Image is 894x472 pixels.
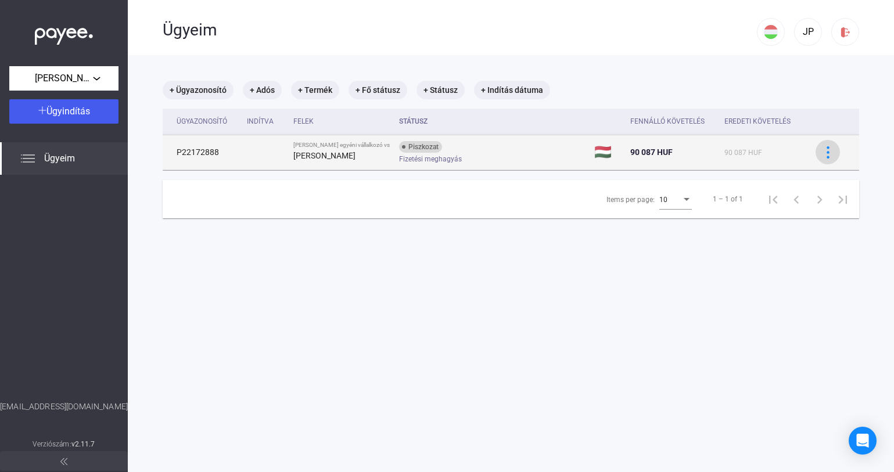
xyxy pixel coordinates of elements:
img: logout-red [839,26,852,38]
button: Ügyindítás [9,99,119,124]
div: JP [798,25,818,39]
div: Open Intercom Messenger [849,427,877,455]
img: HU [764,25,778,39]
button: more-blue [816,140,840,164]
span: Ügyeim [44,152,75,165]
img: plus-white.svg [38,106,46,114]
span: 10 [659,196,667,204]
img: more-blue [822,146,834,158]
button: Next page [808,188,831,211]
div: 1 – 1 of 1 [713,192,743,206]
div: [PERSON_NAME] egyéni vállalkozó vs [293,142,390,149]
th: Státusz [394,109,589,135]
mat-select: Items per page: [659,192,692,206]
div: Eredeti követelés [724,114,791,128]
img: list.svg [21,152,35,165]
button: Previous page [785,188,808,211]
div: Felek [293,114,390,128]
span: Fizetési meghagyás [399,152,462,166]
span: Ügyindítás [46,106,90,117]
mat-chip: + Ügyazonosító [163,81,234,99]
div: Indítva [247,114,284,128]
button: HU [757,18,785,46]
span: [PERSON_NAME] egyéni vállalkozó [35,71,93,85]
button: logout-red [831,18,859,46]
strong: v2.11.7 [71,440,95,448]
button: First page [762,188,785,211]
div: Fennálló követelés [630,114,705,128]
div: Ügyazonosító [177,114,238,128]
div: Items per page: [606,193,655,207]
mat-chip: + Indítás dátuma [474,81,550,99]
div: Ügyazonosító [177,114,227,128]
button: Last page [831,188,854,211]
button: [PERSON_NAME] egyéni vállalkozó [9,66,119,91]
td: 🇭🇺 [590,135,616,170]
button: JP [794,18,822,46]
div: Fennálló követelés [630,114,715,128]
div: Eredeti követelés [724,114,801,128]
div: Felek [293,114,314,128]
mat-chip: + Adós [243,81,282,99]
mat-chip: + Fő státusz [349,81,407,99]
mat-chip: + Státusz [417,81,465,99]
span: 90 087 HUF [724,149,762,157]
strong: [PERSON_NAME] [293,151,356,160]
mat-chip: + Termék [291,81,339,99]
img: white-payee-white-dot.svg [35,21,93,45]
span: 90 087 HUF [630,147,673,157]
img: arrow-double-left-grey.svg [60,458,67,465]
td: P22172888 [163,135,242,170]
div: Ügyeim [163,20,757,40]
div: Indítva [247,114,274,128]
div: Piszkozat [399,141,442,153]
